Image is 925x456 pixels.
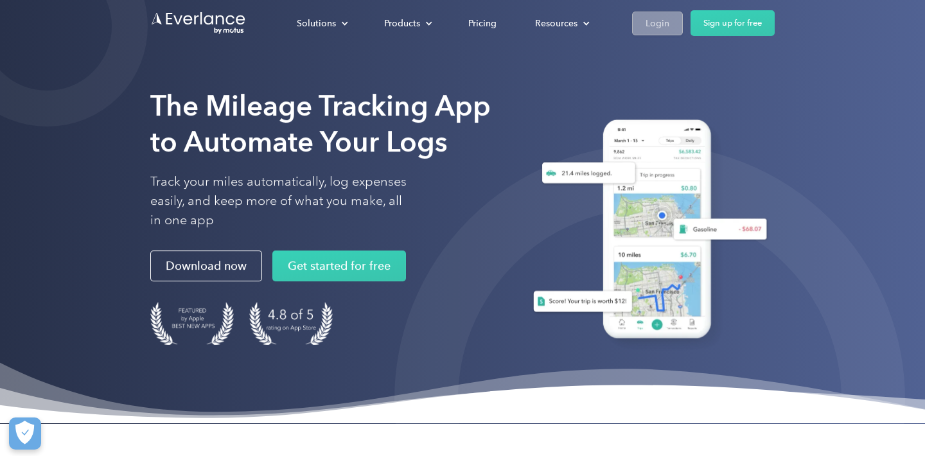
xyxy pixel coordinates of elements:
a: Get started for free [272,250,406,281]
strong: The Mileage Tracking App to Automate Your Logs [150,89,491,159]
p: Track your miles automatically, log expenses easily, and keep more of what you make, all in one app [150,172,407,230]
div: Products [384,15,420,31]
a: Download now [150,250,262,281]
div: Pricing [468,15,497,31]
div: Solutions [284,12,358,35]
div: Resources [535,15,577,31]
a: Go to homepage [150,11,247,35]
img: Badge for Featured by Apple Best New Apps [150,302,234,345]
div: Login [646,15,669,31]
div: Solutions [297,15,336,31]
a: Pricing [455,12,509,35]
img: 4.9 out of 5 stars on the app store [249,302,333,345]
button: Cookies Settings [9,417,41,450]
a: Sign up for free [691,10,775,36]
a: Login [632,12,683,35]
div: Products [371,12,443,35]
img: Everlance, mileage tracker app, expense tracking app [518,110,775,353]
div: Resources [522,12,600,35]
